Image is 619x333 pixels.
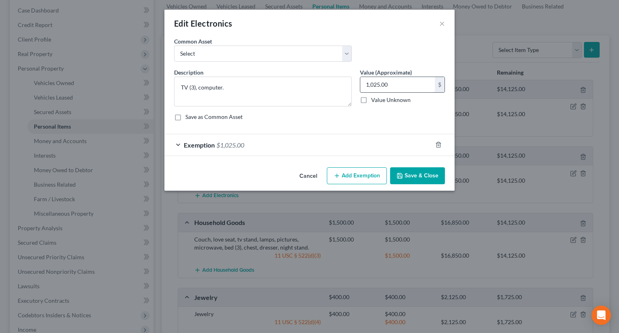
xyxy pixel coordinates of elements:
[174,69,204,76] span: Description
[185,113,243,121] label: Save as Common Asset
[439,19,445,28] button: ×
[371,96,411,104] label: Value Unknown
[435,77,445,92] div: $
[592,306,611,325] div: Open Intercom Messenger
[360,68,412,77] label: Value (Approximate)
[390,167,445,184] button: Save & Close
[360,77,435,92] input: 0.00
[174,18,232,29] div: Edit Electronics
[216,141,244,149] span: $1,025.00
[327,167,387,184] button: Add Exemption
[184,141,215,149] span: Exemption
[174,37,212,46] label: Common Asset
[293,168,324,184] button: Cancel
